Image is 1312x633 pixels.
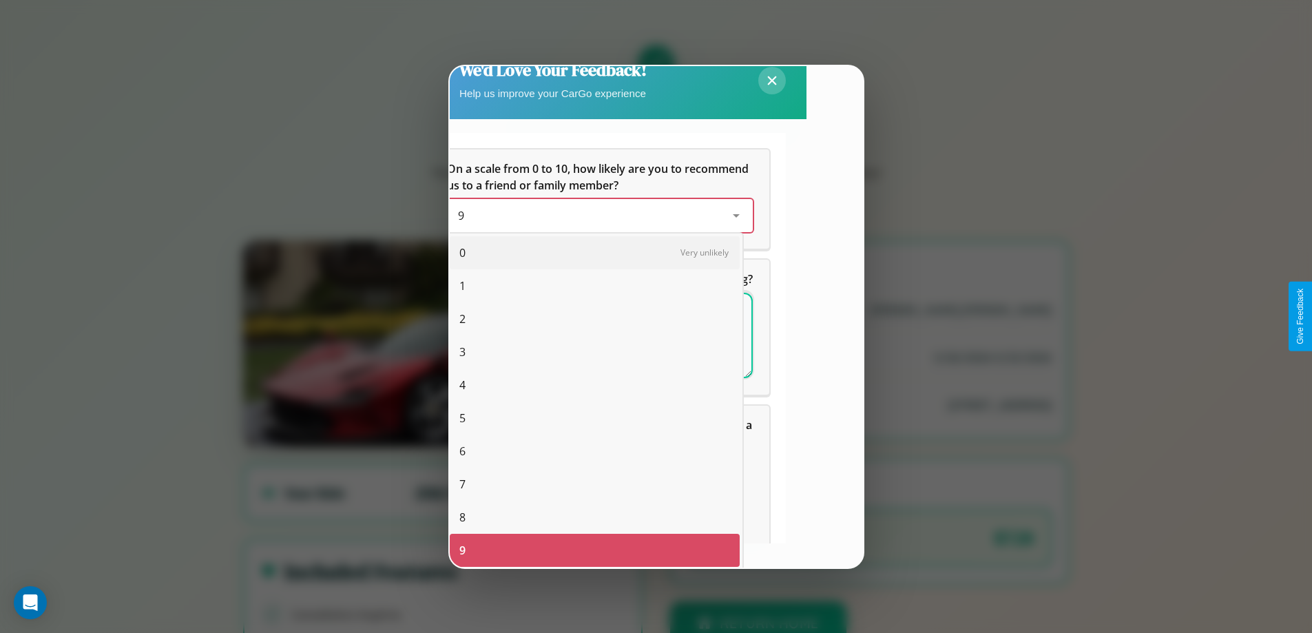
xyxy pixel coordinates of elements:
p: Help us improve your CarGo experience [459,84,647,103]
div: Open Intercom Messenger [14,586,47,619]
div: 9 [450,534,740,567]
div: 2 [450,302,740,335]
span: Which of the following features do you value the most in a vehicle? [447,417,755,449]
span: 9 [458,208,464,223]
span: 7 [459,476,466,492]
div: 8 [450,501,740,534]
div: On a scale from 0 to 10, how likely are you to recommend us to a friend or family member? [447,199,753,232]
div: 0 [450,236,740,269]
span: 9 [459,542,466,559]
div: 7 [450,468,740,501]
div: 1 [450,269,740,302]
span: 8 [459,509,466,526]
div: 6 [450,435,740,468]
span: 0 [459,245,466,261]
span: What can we do to make your experience more satisfying? [447,271,753,287]
div: 3 [450,335,740,369]
span: 3 [459,344,466,360]
span: 6 [459,443,466,459]
h2: We'd Love Your Feedback! [459,59,647,81]
div: Give Feedback [1295,289,1305,344]
div: 10 [450,567,740,600]
span: 1 [459,278,466,294]
span: Very unlikely [680,247,729,258]
span: On a scale from 0 to 10, how likely are you to recommend us to a friend or family member? [447,161,751,193]
h5: On a scale from 0 to 10, how likely are you to recommend us to a friend or family member? [447,160,753,194]
div: 5 [450,402,740,435]
span: 2 [459,311,466,327]
div: 4 [450,369,740,402]
span: 4 [459,377,466,393]
span: 5 [459,410,466,426]
div: On a scale from 0 to 10, how likely are you to recommend us to a friend or family member? [430,149,769,249]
